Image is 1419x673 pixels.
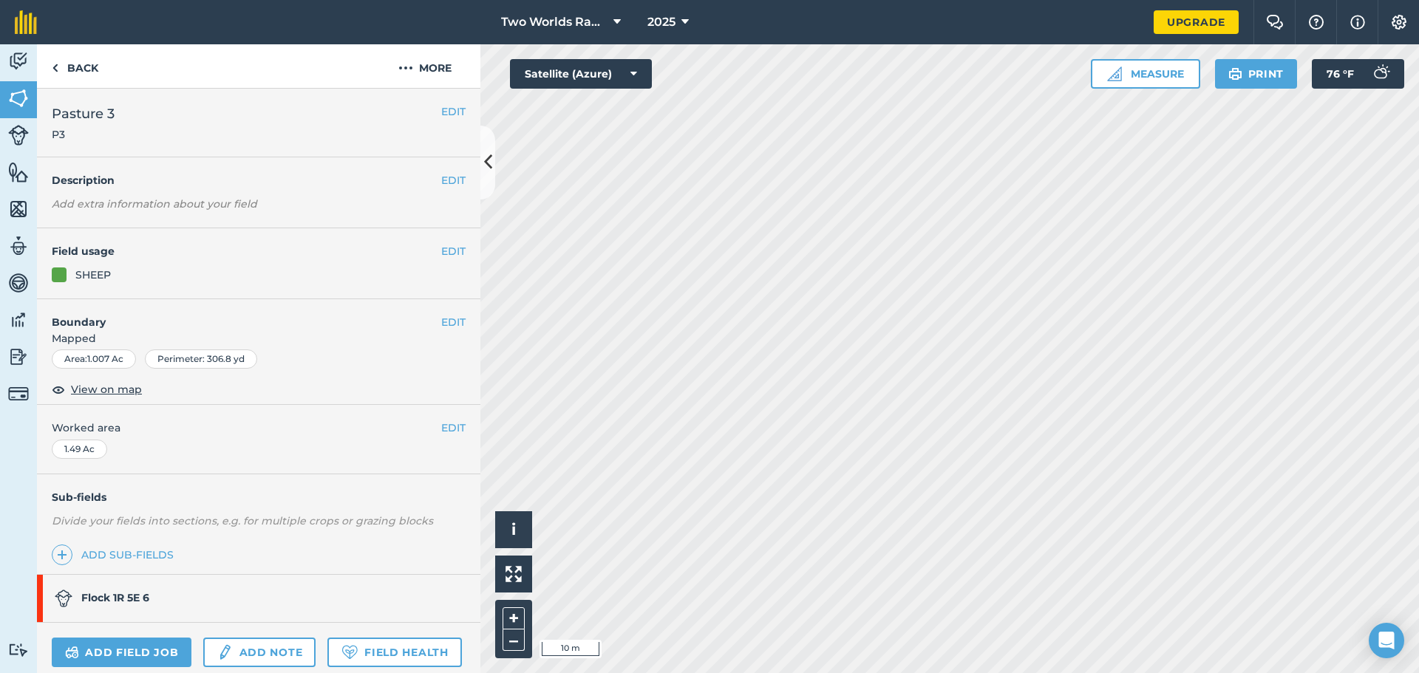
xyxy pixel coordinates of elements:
[501,13,608,31] span: Two Worlds Ranch
[511,520,516,539] span: i
[52,127,115,142] span: P3
[52,420,466,436] span: Worked area
[1390,15,1408,30] img: A cog icon
[8,309,29,331] img: svg+xml;base64,PD94bWwgdmVyc2lvbj0iMS4wIiBlbmNvZGluZz0idXRmLTgiPz4KPCEtLSBHZW5lcmF0b3I6IEFkb2JlIE...
[37,330,480,346] span: Mapped
[1366,59,1395,89] img: svg+xml;base64,PD94bWwgdmVyc2lvbj0iMS4wIiBlbmNvZGluZz0idXRmLTgiPz4KPCEtLSBHZW5lcmF0b3I6IEFkb2JlIE...
[495,511,532,548] button: i
[8,272,29,294] img: svg+xml;base64,PD94bWwgdmVyc2lvbj0iMS4wIiBlbmNvZGluZz0idXRmLTgiPz4KPCEtLSBHZW5lcmF0b3I6IEFkb2JlIE...
[52,349,136,369] div: Area : 1.007 Ac
[1369,623,1404,658] div: Open Intercom Messenger
[75,267,111,283] div: SHEEP
[8,125,29,146] img: svg+xml;base64,PD94bWwgdmVyc2lvbj0iMS4wIiBlbmNvZGluZz0idXRmLTgiPz4KPCEtLSBHZW5lcmF0b3I6IEFkb2JlIE...
[203,638,316,667] a: Add note
[37,575,466,622] a: Flock 1R 5E 6
[1350,13,1365,31] img: svg+xml;base64,PHN2ZyB4bWxucz0iaHR0cDovL3d3dy53My5vcmcvMjAwMC9zdmciIHdpZHRoPSIxNyIgaGVpZ2h0PSIxNy...
[8,161,29,183] img: svg+xml;base64,PHN2ZyB4bWxucz0iaHR0cDovL3d3dy53My5vcmcvMjAwMC9zdmciIHdpZHRoPSI1NiIgaGVpZ2h0PSI2MC...
[327,638,461,667] a: Field Health
[217,643,233,661] img: svg+xml;base64,PD94bWwgdmVyc2lvbj0iMS4wIiBlbmNvZGluZz0idXRmLTgiPz4KPCEtLSBHZW5lcmF0b3I6IEFkb2JlIE...
[71,381,142,397] span: View on map
[52,197,257,211] em: Add extra information about your field
[441,314,466,330] button: EDIT
[65,643,79,661] img: svg+xml;base64,PD94bWwgdmVyc2lvbj0iMS4wIiBlbmNvZGluZz0idXRmLTgiPz4KPCEtLSBHZW5lcmF0b3I6IEFkb2JlIE...
[8,346,29,368] img: svg+xml;base64,PD94bWwgdmVyc2lvbj0iMS4wIiBlbmNvZGluZz0idXRmLTgiPz4KPCEtLSBHZW5lcmF0b3I6IEFkb2JlIE...
[52,172,466,188] h4: Description
[1327,59,1354,89] span: 76 ° F
[441,420,466,436] button: EDIT
[8,235,29,257] img: svg+xml;base64,PD94bWwgdmVyc2lvbj0iMS4wIiBlbmNvZGluZz0idXRmLTgiPz4KPCEtLSBHZW5lcmF0b3I6IEFkb2JlIE...
[81,591,149,604] strong: Flock 1R 5E 6
[1307,15,1325,30] img: A question mark icon
[1228,65,1242,83] img: svg+xml;base64,PHN2ZyB4bWxucz0iaHR0cDovL3d3dy53My5vcmcvMjAwMC9zdmciIHdpZHRoPSIxOSIgaGVpZ2h0PSIyNC...
[52,243,441,259] h4: Field usage
[37,489,480,505] h4: Sub-fields
[52,544,180,565] a: Add sub-fields
[52,103,115,124] span: Pasture 3
[1107,66,1122,81] img: Ruler icon
[52,638,191,667] a: Add field job
[52,440,107,459] div: 1.49 Ac
[8,643,29,657] img: svg+xml;base64,PD94bWwgdmVyc2lvbj0iMS4wIiBlbmNvZGluZz0idXRmLTgiPz4KPCEtLSBHZW5lcmF0b3I6IEFkb2JlIE...
[8,198,29,220] img: svg+xml;base64,PHN2ZyB4bWxucz0iaHR0cDovL3d3dy53My5vcmcvMjAwMC9zdmciIHdpZHRoPSI1NiIgaGVpZ2h0PSI2MC...
[1266,15,1284,30] img: Two speech bubbles overlapping with the left bubble in the forefront
[8,87,29,109] img: svg+xml;base64,PHN2ZyB4bWxucz0iaHR0cDovL3d3dy53My5vcmcvMjAwMC9zdmciIHdpZHRoPSI1NiIgaGVpZ2h0PSI2MC...
[510,59,652,89] button: Satellite (Azure)
[1215,59,1298,89] button: Print
[1154,10,1239,34] a: Upgrade
[8,383,29,404] img: svg+xml;base64,PD94bWwgdmVyc2lvbj0iMS4wIiBlbmNvZGluZz0idXRmLTgiPz4KPCEtLSBHZW5lcmF0b3I6IEFkb2JlIE...
[52,380,65,398] img: svg+xml;base64,PHN2ZyB4bWxucz0iaHR0cDovL3d3dy53My5vcmcvMjAwMC9zdmciIHdpZHRoPSIxOCIgaGVpZ2h0PSIyNC...
[52,380,142,398] button: View on map
[1312,59,1404,89] button: 76 °F
[15,10,37,34] img: fieldmargin Logo
[8,50,29,72] img: svg+xml;base64,PD94bWwgdmVyc2lvbj0iMS4wIiBlbmNvZGluZz0idXRmLTgiPz4KPCEtLSBHZW5lcmF0b3I6IEFkb2JlIE...
[370,44,480,88] button: More
[506,566,522,582] img: Four arrows, one pointing top left, one top right, one bottom right and the last bottom left
[37,44,113,88] a: Back
[647,13,676,31] span: 2025
[145,349,257,369] div: Perimeter : 306.8 yd
[503,629,525,651] button: –
[52,59,58,77] img: svg+xml;base64,PHN2ZyB4bWxucz0iaHR0cDovL3d3dy53My5vcmcvMjAwMC9zdmciIHdpZHRoPSI5IiBoZWlnaHQ9IjI0Ii...
[52,514,433,527] em: Divide your fields into sections, e.g. for multiple crops or grazing blocks
[441,103,466,120] button: EDIT
[503,607,525,629] button: +
[398,59,413,77] img: svg+xml;base64,PHN2ZyB4bWxucz0iaHR0cDovL3d3dy53My5vcmcvMjAwMC9zdmciIHdpZHRoPSIyMCIgaGVpZ2h0PSIyNC...
[57,546,67,564] img: svg+xml;base64,PHN2ZyB4bWxucz0iaHR0cDovL3d3dy53My5vcmcvMjAwMC9zdmciIHdpZHRoPSIxNCIgaGVpZ2h0PSIyNC...
[1091,59,1200,89] button: Measure
[55,590,72,607] img: svg+xml;base64,PD94bWwgdmVyc2lvbj0iMS4wIiBlbmNvZGluZz0idXRmLTgiPz4KPCEtLSBHZW5lcmF0b3I6IEFkb2JlIE...
[441,172,466,188] button: EDIT
[37,299,441,330] h4: Boundary
[441,243,466,259] button: EDIT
